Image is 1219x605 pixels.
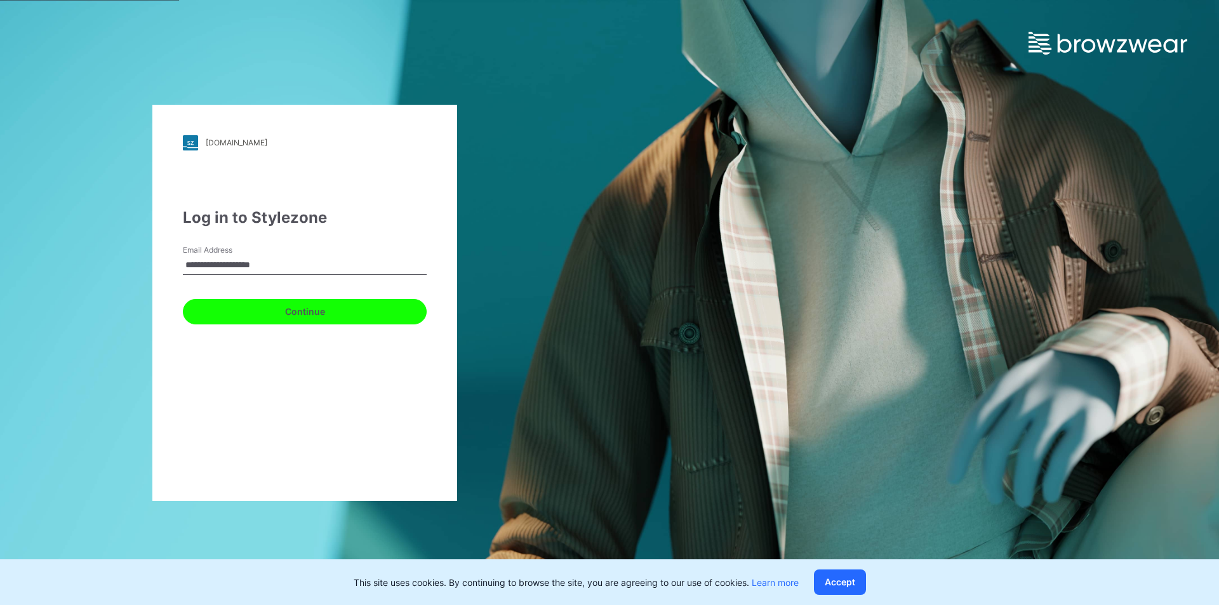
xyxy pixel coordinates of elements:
[183,135,198,150] img: stylezone-logo.562084cfcfab977791bfbf7441f1a819.svg
[752,577,799,588] a: Learn more
[206,138,267,147] div: [DOMAIN_NAME]
[1029,32,1187,55] img: browzwear-logo.e42bd6dac1945053ebaf764b6aa21510.svg
[354,576,799,589] p: This site uses cookies. By continuing to browse the site, you are agreeing to our use of cookies.
[183,244,272,256] label: Email Address
[183,299,427,324] button: Continue
[814,569,866,595] button: Accept
[183,206,427,229] div: Log in to Stylezone
[183,135,427,150] a: [DOMAIN_NAME]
